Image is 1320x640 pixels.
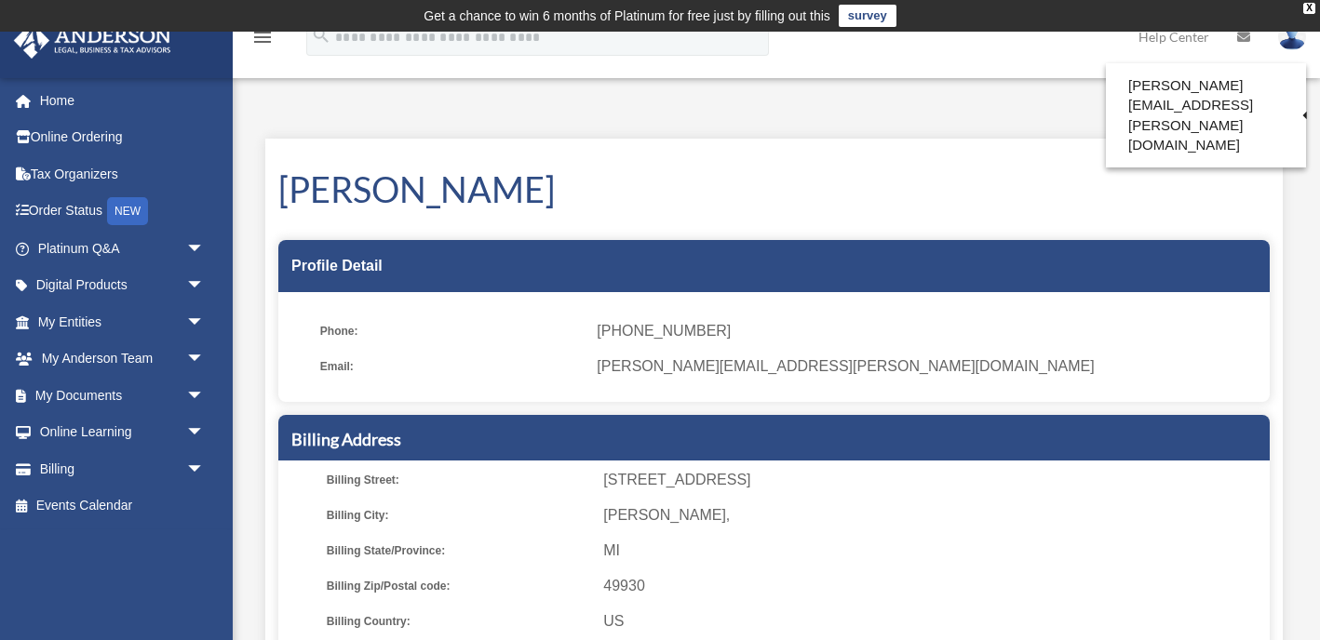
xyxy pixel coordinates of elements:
i: menu [251,26,274,48]
a: Online Learningarrow_drop_down [13,414,233,451]
div: Profile Detail [278,240,1270,292]
span: Phone: [320,318,584,344]
span: Billing State/Province: [327,538,590,564]
a: Billingarrow_drop_down [13,450,233,487]
span: [PHONE_NUMBER] [597,318,1257,344]
a: Online Ordering [13,119,233,156]
span: arrow_drop_down [186,450,223,488]
a: survey [839,5,896,27]
span: MI [603,538,1263,564]
span: 49930 [603,573,1263,599]
a: Platinum Q&Aarrow_drop_down [13,230,233,267]
a: [PERSON_NAME][EMAIL_ADDRESS][PERSON_NAME][DOMAIN_NAME] [1106,68,1306,163]
span: US [603,608,1263,634]
span: Billing City: [327,502,590,528]
span: arrow_drop_down [186,414,223,452]
div: NEW [107,197,148,225]
a: Tax Organizers [13,155,233,193]
span: arrow_drop_down [186,340,223,379]
span: arrow_drop_down [186,267,223,305]
span: Billing Zip/Postal code: [327,573,590,599]
a: My Entitiesarrow_drop_down [13,303,233,340]
h1: [PERSON_NAME] [278,165,1270,214]
img: User Pic [1278,23,1306,50]
span: [STREET_ADDRESS] [603,467,1263,493]
span: Email: [320,353,584,380]
a: Home [13,82,233,119]
h5: Billing Address [291,428,1257,451]
a: My Documentsarrow_drop_down [13,377,233,414]
a: My Anderson Teamarrow_drop_down [13,340,233,378]
img: Anderson Advisors Platinum Portal [8,22,177,59]
span: [PERSON_NAME][EMAIL_ADDRESS][PERSON_NAME][DOMAIN_NAME] [597,353,1257,380]
a: Events Calendar [13,487,233,525]
span: arrow_drop_down [186,377,223,415]
span: arrow_drop_down [186,303,223,341]
div: Get a chance to win 6 months of Platinum for free just by filling out this [424,5,830,27]
span: [PERSON_NAME], [603,502,1263,528]
a: Digital Productsarrow_drop_down [13,267,233,304]
span: arrow_drop_down [186,230,223,268]
span: Billing Country: [327,608,590,634]
i: search [311,25,331,46]
a: Order StatusNEW [13,193,233,231]
div: close [1303,3,1315,14]
a: menu [251,33,274,48]
span: Billing Street: [327,467,590,493]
